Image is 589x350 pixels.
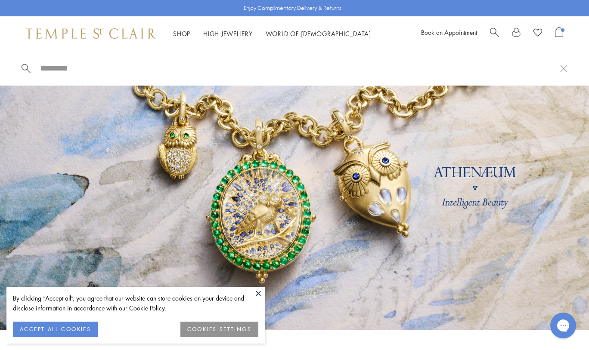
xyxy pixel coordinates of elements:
[266,29,371,38] a: World of [DEMOGRAPHIC_DATA]World of [DEMOGRAPHIC_DATA]
[13,322,98,337] button: ACCEPT ALL COOKIES
[490,27,499,40] a: Search
[13,293,258,313] div: By clicking “Accept all”, you agree that our website can store cookies on your device and disclos...
[203,29,253,38] a: High JewelleryHigh Jewellery
[533,27,542,40] a: View Wishlist
[180,322,258,337] button: COOKIES SETTINGS
[546,310,580,341] iframe: Gorgias live chat messenger
[173,28,371,39] nav: Main navigation
[26,28,156,39] img: Temple St. Clair
[555,27,563,40] a: Open Shopping Bag
[244,4,341,12] p: Enjoy Complimentary Delivery & Returns
[173,29,190,38] a: ShopShop
[421,28,477,37] a: Book an Appointment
